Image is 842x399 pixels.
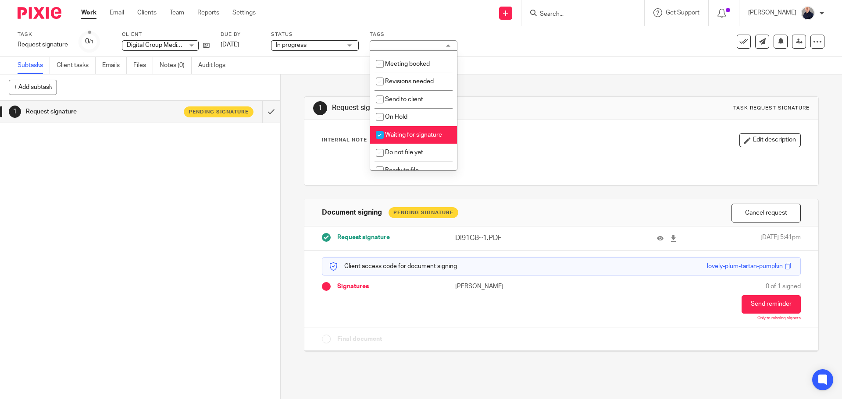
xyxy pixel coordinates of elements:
[221,42,239,48] span: [DATE]
[18,57,50,74] a: Subtasks
[127,42,202,48] span: Digital Group Media Limited
[337,335,382,343] span: Final document
[89,39,94,44] small: /1
[385,149,423,155] span: Do not file yet
[276,42,307,48] span: In progress
[801,6,815,20] img: IMG_8745-0021-copy.jpg
[332,103,580,113] h1: Request signature
[329,262,457,271] p: Client access code for document signing
[370,31,457,38] label: Tags
[26,105,178,118] h1: Request signature
[739,133,801,147] button: Edit description
[271,31,359,38] label: Status
[707,262,783,271] div: lovely-plum-tartan-pumpkin
[385,167,419,173] span: Ready to file
[102,57,127,74] a: Emails
[9,80,57,95] button: + Add subtask
[137,8,157,17] a: Clients
[539,11,618,18] input: Search
[385,78,434,85] span: Revisions needed
[757,316,801,321] p: Only to missing signers
[666,10,699,16] span: Get Support
[57,57,96,74] a: Client tasks
[18,40,68,49] div: Request signature
[313,101,327,115] div: 1
[85,36,94,46] div: 0
[455,233,588,243] p: DI91CB~1.PDF
[197,8,219,17] a: Reports
[122,31,210,38] label: Client
[322,137,367,144] p: Internal Note
[322,208,382,217] h1: Document signing
[385,132,442,138] span: Waiting for signature
[133,57,153,74] a: Files
[189,108,249,116] span: Pending signature
[18,7,61,19] img: Pixie
[337,282,369,291] span: Signatures
[385,96,423,102] span: Send to client
[748,8,796,17] p: [PERSON_NAME]
[731,204,801,222] button: Cancel request
[18,31,68,38] label: Task
[160,57,192,74] a: Notes (0)
[232,8,256,17] a: Settings
[766,282,801,291] span: 0 of 1 signed
[221,31,260,38] label: Due by
[455,282,561,291] p: [PERSON_NAME]
[385,114,407,120] span: On Hold
[81,8,96,17] a: Work
[760,233,801,243] span: [DATE] 5:41pm
[110,8,124,17] a: Email
[733,105,810,112] div: Task request signature
[337,233,390,242] span: Request signature
[389,207,458,218] div: Pending Signature
[170,8,184,17] a: Team
[385,61,430,67] span: Meeting booked
[9,106,21,118] div: 1
[742,295,801,314] button: Send reminder
[198,57,232,74] a: Audit logs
